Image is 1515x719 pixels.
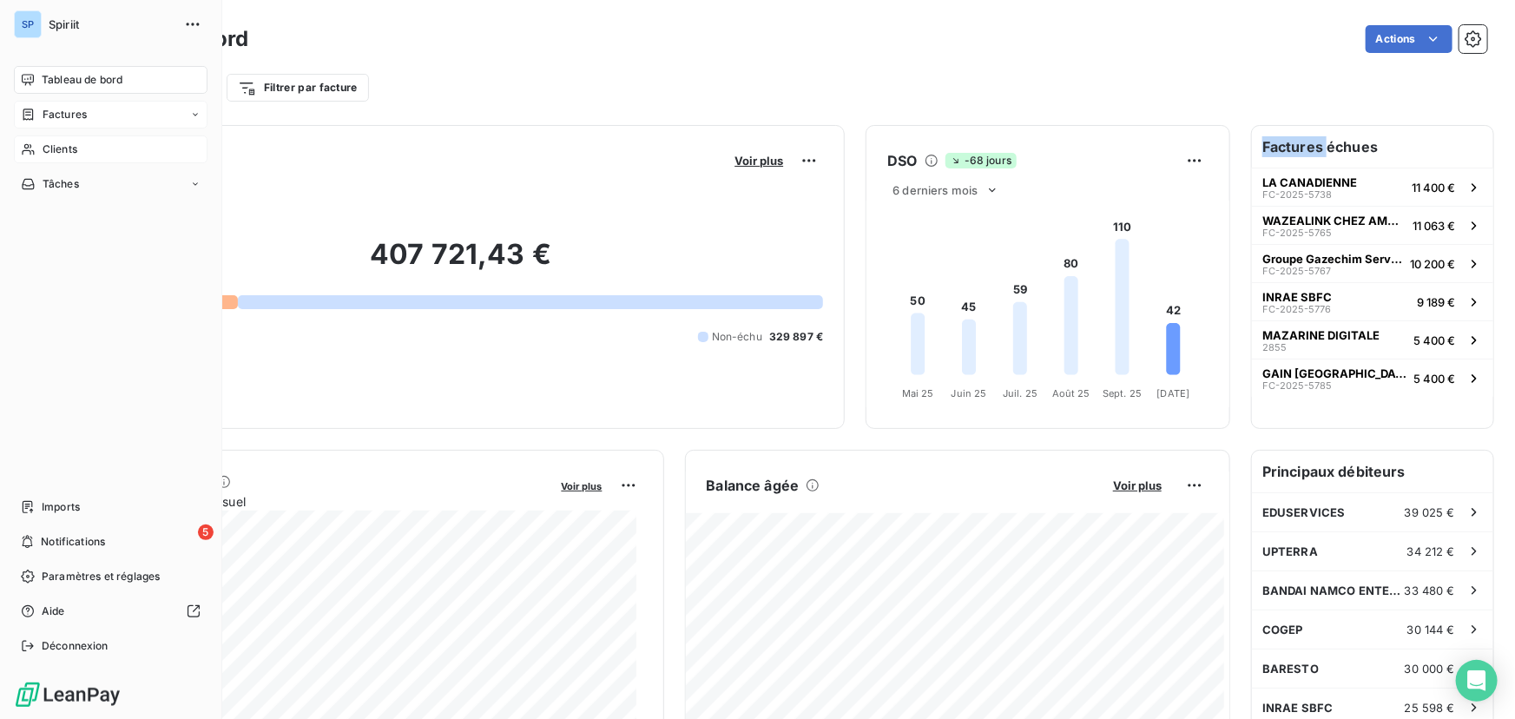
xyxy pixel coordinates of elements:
tspan: Août 25 [1052,387,1090,399]
div: SP [14,10,42,38]
span: Factures [43,107,87,122]
span: 33 480 € [1405,584,1455,597]
h2: 407 721,43 € [98,237,823,289]
span: Tâches [43,176,79,192]
button: INRAE SBFCFC-2025-57769 189 € [1252,282,1493,320]
span: BARESTO [1262,662,1319,676]
span: 11 400 € [1412,181,1455,195]
span: Notifications [41,534,105,550]
span: Voir plus [562,480,603,492]
span: Non-échu [712,329,762,345]
h6: Principaux débiteurs [1252,451,1493,492]
span: 10 200 € [1410,257,1455,271]
span: EDUSERVICES [1262,505,1346,519]
span: Tableau de bord [42,72,122,88]
tspan: Juin 25 [952,387,987,399]
span: GAIN [GEOGRAPHIC_DATA] [1262,366,1406,380]
span: 25 598 € [1405,701,1455,715]
button: WAZEALINK CHEZ AMS GROUPEFC-2025-576511 063 € [1252,206,1493,244]
span: 5 400 € [1413,333,1455,347]
span: BANDAI NAMCO ENTERTAINMENT EUROPE SAS [1262,584,1405,597]
button: Groupe Gazechim ServiceFC-2025-576710 200 € [1252,244,1493,282]
span: Imports [42,499,80,515]
span: Groupe Gazechim Service [1262,252,1403,266]
span: 30 000 € [1405,662,1455,676]
span: WAZEALINK CHEZ AMS GROUPE [1262,214,1406,228]
span: 5 400 € [1413,372,1455,386]
span: 9 189 € [1417,295,1455,309]
span: UPTERRA [1262,544,1318,558]
img: Logo LeanPay [14,681,122,709]
span: FC-2025-5776 [1262,304,1331,314]
span: Déconnexion [42,638,109,654]
button: LA CANADIENNEFC-2025-573811 400 € [1252,168,1493,206]
span: Aide [42,604,65,619]
span: 34 212 € [1407,544,1455,558]
button: Voir plus [557,478,608,493]
span: FC-2025-5765 [1262,228,1332,238]
tspan: Sept. 25 [1103,387,1142,399]
span: FC-2025-5738 [1262,189,1332,200]
span: Chiffre d'affaires mensuel [98,492,550,511]
button: Voir plus [729,153,788,168]
span: 329 897 € [769,329,823,345]
tspan: Mai 25 [902,387,934,399]
span: FC-2025-5767 [1262,266,1331,276]
span: COGEP [1262,623,1303,637]
button: Actions [1366,25,1452,53]
span: Paramètres et réglages [42,569,160,584]
h6: Factures échues [1252,126,1493,168]
button: GAIN [GEOGRAPHIC_DATA]FC-2025-57855 400 € [1252,359,1493,397]
div: Open Intercom Messenger [1456,660,1498,702]
span: 5 [198,524,214,540]
span: Voir plus [1113,478,1162,492]
h6: DSO [887,150,917,171]
span: Voir plus [734,154,783,168]
span: Clients [43,142,77,157]
span: Spiriit [49,17,174,31]
span: 30 144 € [1407,623,1455,637]
a: Aide [14,597,207,625]
span: 11 063 € [1413,219,1455,233]
span: LA CANADIENNE [1262,175,1357,189]
button: MAZARINE DIGITALE28555 400 € [1252,320,1493,359]
span: 6 derniers mois [893,183,978,197]
span: 39 025 € [1405,505,1455,519]
span: 2855 [1262,342,1287,353]
tspan: Juil. 25 [1003,387,1037,399]
span: FC-2025-5785 [1262,380,1332,391]
span: INRAE SBFC [1262,701,1334,715]
span: -68 jours [945,153,1017,168]
button: Filtrer par facture [227,74,369,102]
span: INRAE SBFC [1262,290,1332,304]
h6: Balance âgée [707,475,800,496]
tspan: [DATE] [1157,387,1190,399]
span: MAZARINE DIGITALE [1262,328,1380,342]
button: Voir plus [1108,478,1167,493]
